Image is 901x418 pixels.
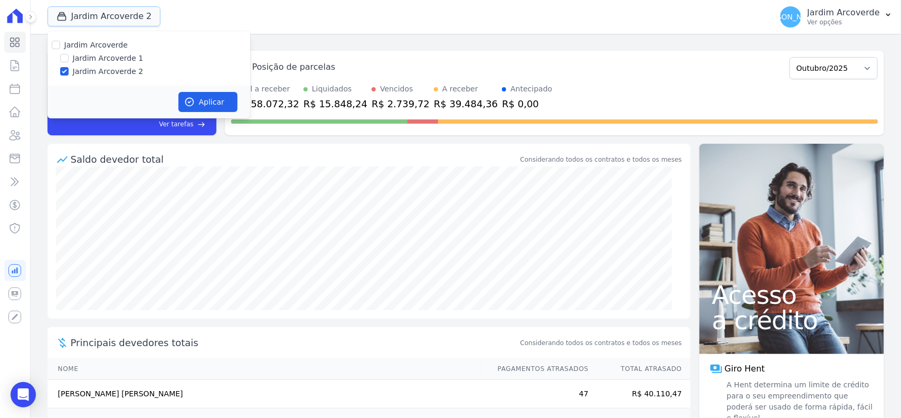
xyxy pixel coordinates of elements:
th: Pagamentos Atrasados [488,358,589,380]
span: Giro Hent [725,363,765,375]
div: Total a receber [235,83,299,95]
td: 47 [488,380,589,408]
div: R$ 39.484,36 [434,97,498,111]
span: Acesso [712,282,871,308]
span: a crédito [712,308,871,333]
div: Liquidados [312,83,352,95]
span: [PERSON_NAME] [760,13,821,21]
button: Aplicar [178,92,238,112]
button: Jardim Arcoverde 2 [48,6,161,26]
th: Total Atrasado [589,358,690,380]
div: R$ 15.848,24 [304,97,367,111]
span: Ver tarefas [159,119,193,129]
span: Principais devedores totais [71,336,518,350]
div: R$ 58.072,32 [235,97,299,111]
p: Ver opções [808,18,880,26]
div: Posição de parcelas [252,61,336,73]
label: Jardim Arcoverde 1 [73,53,144,64]
div: R$ 2.739,72 [372,97,430,111]
label: Jardim Arcoverde [64,41,128,49]
div: R$ 0,00 [502,97,552,111]
th: Nome [48,358,488,380]
td: [PERSON_NAME] [PERSON_NAME] [48,380,488,408]
div: Antecipado [510,83,552,95]
span: east [198,120,206,128]
div: A receber [442,83,478,95]
button: [PERSON_NAME] Jardim Arcoverde Ver opções [772,2,901,32]
a: Ver tarefas east [86,119,205,129]
p: Jardim Arcoverde [808,7,880,18]
div: Open Intercom Messenger [11,382,36,407]
div: Considerando todos os contratos e todos os meses [520,155,682,164]
td: R$ 40.110,47 [589,380,690,408]
div: Vencidos [380,83,413,95]
div: Saldo devedor total [71,152,518,166]
span: Considerando todos os contratos e todos os meses [520,338,682,348]
label: Jardim Arcoverde 2 [73,66,144,77]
